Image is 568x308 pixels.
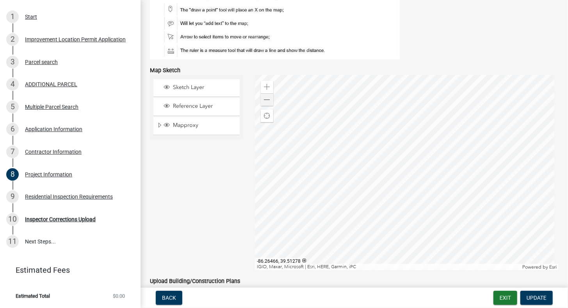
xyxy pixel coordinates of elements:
[25,217,96,222] div: Inspector Corrections Upload
[157,122,162,130] span: Expand
[25,104,78,110] div: Multiple Parcel Search
[6,101,19,113] div: 5
[6,11,19,23] div: 1
[261,110,273,122] div: Find my location
[261,93,273,106] div: Zoom out
[549,264,557,270] a: Esri
[6,33,19,46] div: 2
[6,146,19,158] div: 7
[150,68,180,73] label: Map Sketch
[153,77,240,137] ul: Layer List
[162,84,237,92] div: Sketch Layer
[153,98,240,116] li: Reference Layer
[150,279,240,284] label: Upload Building/Construction Plans
[162,103,237,110] div: Reference Layer
[153,117,240,135] li: Mapproxy
[493,291,517,305] button: Exit
[6,235,19,248] div: 11
[162,122,237,130] div: Mapproxy
[25,14,37,20] div: Start
[25,82,77,87] div: ADDITIONAL PARCEL
[25,149,82,155] div: Contractor Information
[6,262,128,278] a: Estimated Fees
[520,264,559,270] div: Powered by
[255,264,520,270] div: IGIO, Maxar, Microsoft | Esri, HERE, Garmin, iPC
[171,84,237,91] span: Sketch Layer
[113,294,125,299] span: $0.00
[171,103,237,110] span: Reference Layer
[156,291,182,305] button: Back
[25,126,82,132] div: Application Information
[25,59,58,65] div: Parcel search
[261,81,273,93] div: Zoom in
[6,78,19,91] div: 4
[25,172,72,177] div: Project Information
[6,168,19,181] div: 8
[153,79,240,97] li: Sketch Layer
[171,122,237,129] span: Mapproxy
[25,194,113,199] div: Residential Inspection Requirements
[16,294,50,299] span: Estimated Total
[6,190,19,203] div: 9
[162,295,176,301] span: Back
[520,291,553,305] button: Update
[6,123,19,135] div: 6
[25,37,126,42] div: Improvement Location Permit Application
[527,295,547,301] span: Update
[6,56,19,68] div: 3
[6,213,19,226] div: 10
